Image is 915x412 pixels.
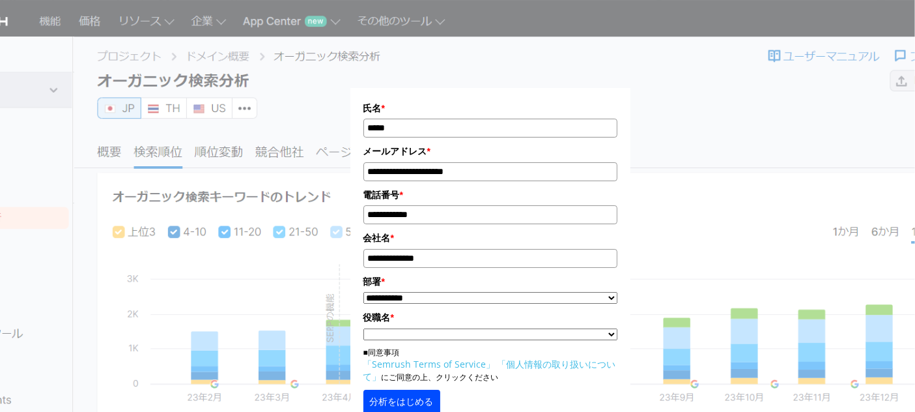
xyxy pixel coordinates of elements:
label: 役職名 [363,310,617,325]
label: 電話番号 [363,188,617,202]
label: 部署 [363,274,617,289]
label: 会社名 [363,231,617,245]
label: メールアドレス [363,144,617,158]
label: 氏名 [363,101,617,115]
a: 「Semrush Terms of Service」 [363,358,496,370]
p: ■同意事項 にご同意の上、クリックください [363,347,617,383]
a: 「個人情報の取り扱いについて」 [363,358,616,383]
